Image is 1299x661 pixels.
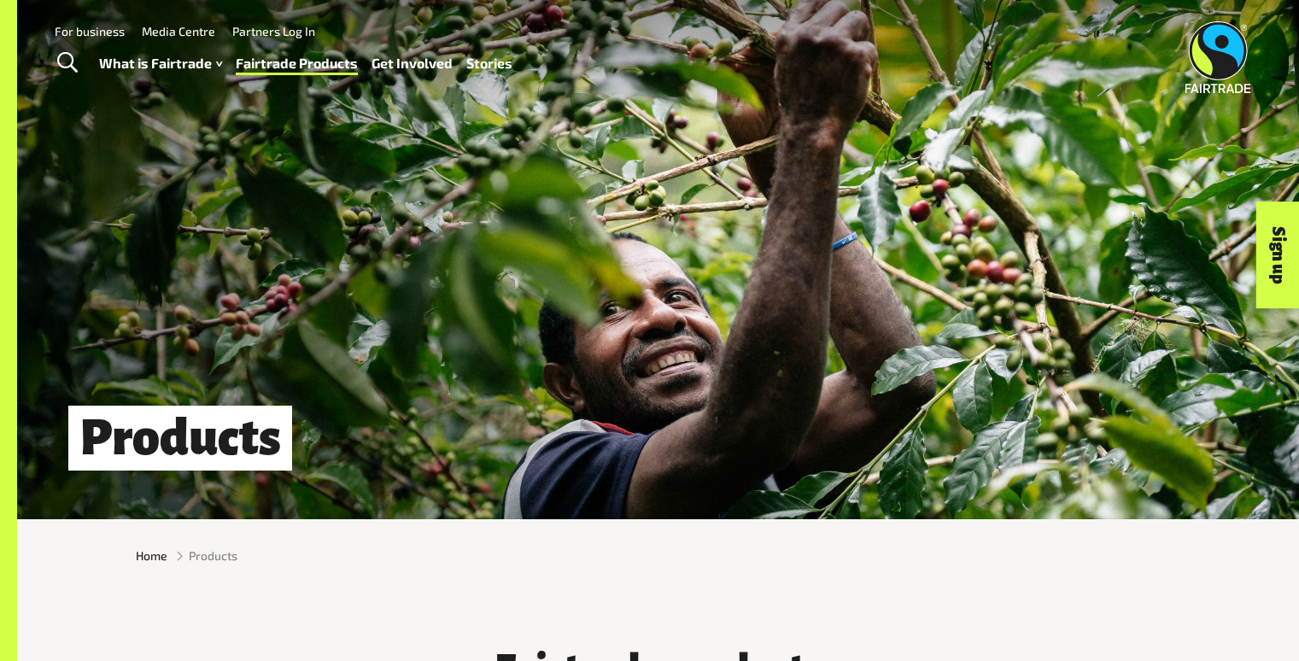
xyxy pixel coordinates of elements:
[99,51,222,76] a: What is Fairtrade
[189,547,237,564] span: Products
[466,51,512,76] a: Stories
[1185,21,1251,93] img: Fairtrade Australia New Zealand logo
[68,406,292,471] h1: Products
[55,24,125,38] a: For business
[232,24,315,38] a: Partners Log In
[372,51,453,76] a: Get Involved
[236,51,358,76] a: Fairtrade Products
[142,24,215,38] a: Media Centre
[136,547,167,564] a: Home
[46,42,88,85] a: Toggle Search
